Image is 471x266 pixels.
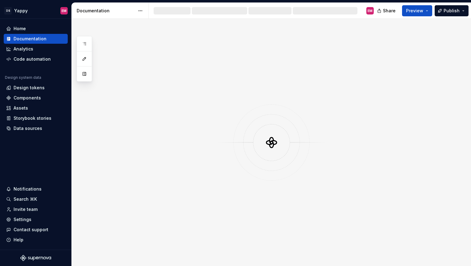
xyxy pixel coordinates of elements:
[14,95,41,101] div: Components
[14,237,23,243] div: Help
[62,8,66,13] div: EM
[14,36,46,42] div: Documentation
[4,184,68,194] button: Notifications
[4,24,68,34] a: Home
[14,125,42,131] div: Data sources
[14,186,42,192] div: Notifications
[14,26,26,32] div: Home
[14,206,38,212] div: Invite team
[4,34,68,44] a: Documentation
[4,7,12,14] div: DS
[383,8,396,14] span: Share
[4,204,68,214] a: Invite team
[4,93,68,103] a: Components
[14,115,51,121] div: Storybook stories
[406,8,423,14] span: Preview
[14,216,31,223] div: Settings
[14,56,51,62] div: Code automation
[4,103,68,113] a: Assets
[435,5,469,16] button: Publish
[4,194,68,204] button: Search ⌘K
[4,225,68,235] button: Contact support
[4,123,68,133] a: Data sources
[77,8,135,14] div: Documentation
[14,227,48,233] div: Contact support
[14,85,45,91] div: Design tokens
[368,8,372,13] div: EM
[444,8,460,14] span: Publish
[20,255,51,261] svg: Supernova Logo
[4,215,68,224] a: Settings
[14,8,28,14] div: Yappy
[374,5,400,16] button: Share
[4,235,68,245] button: Help
[402,5,432,16] button: Preview
[14,196,37,202] div: Search ⌘K
[4,54,68,64] a: Code automation
[1,4,70,17] button: DSYappyEM
[14,46,33,52] div: Analytics
[4,83,68,93] a: Design tokens
[4,44,68,54] a: Analytics
[14,105,28,111] div: Assets
[4,113,68,123] a: Storybook stories
[5,75,41,80] div: Design system data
